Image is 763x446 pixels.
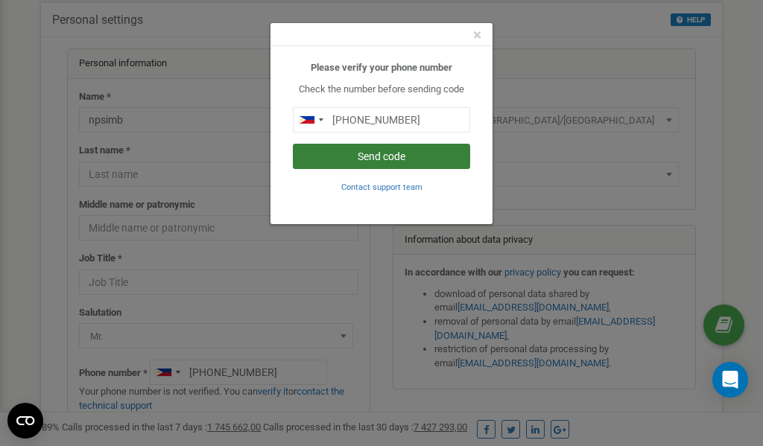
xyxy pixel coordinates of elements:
button: Send code [293,144,470,169]
span: × [473,26,481,44]
button: Open CMP widget [7,403,43,439]
div: Telephone country code [294,108,328,132]
a: Contact support team [341,181,422,192]
div: Open Intercom Messenger [712,362,748,398]
input: 0905 123 4567 [293,107,470,133]
small: Contact support team [341,182,422,192]
b: Please verify your phone number [311,62,452,73]
button: Close [473,28,481,43]
p: Check the number before sending code [293,83,470,97]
